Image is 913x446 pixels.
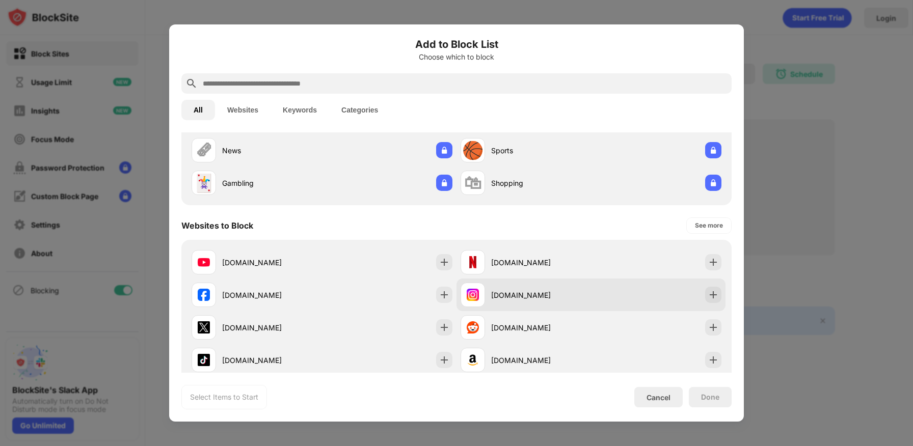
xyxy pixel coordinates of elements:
[222,178,322,188] div: Gambling
[198,289,210,301] img: favicons
[491,178,591,188] div: Shopping
[181,37,732,52] h6: Add to Block List
[222,145,322,156] div: News
[222,290,322,300] div: [DOMAIN_NAME]
[467,256,479,268] img: favicons
[647,393,670,402] div: Cancel
[181,100,215,120] button: All
[215,100,271,120] button: Websites
[467,354,479,366] img: favicons
[491,290,591,300] div: [DOMAIN_NAME]
[462,140,484,161] div: 🏀
[491,145,591,156] div: Sports
[491,322,591,333] div: [DOMAIN_NAME]
[195,140,212,161] div: 🗞
[222,355,322,366] div: [DOMAIN_NAME]
[198,354,210,366] img: favicons
[467,289,479,301] img: favicons
[491,257,591,268] div: [DOMAIN_NAME]
[491,355,591,366] div: [DOMAIN_NAME]
[222,257,322,268] div: [DOMAIN_NAME]
[198,321,210,333] img: favicons
[181,53,732,61] div: Choose which to block
[193,173,214,193] div: 🃏
[467,321,479,333] img: favicons
[185,77,198,90] img: search.svg
[329,100,390,120] button: Categories
[695,220,723,231] div: See more
[222,322,322,333] div: [DOMAIN_NAME]
[464,173,481,193] div: 🛍
[181,220,253,231] div: Websites to Block
[271,100,329,120] button: Keywords
[190,392,258,402] div: Select Items to Start
[701,393,719,401] div: Done
[198,256,210,268] img: favicons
